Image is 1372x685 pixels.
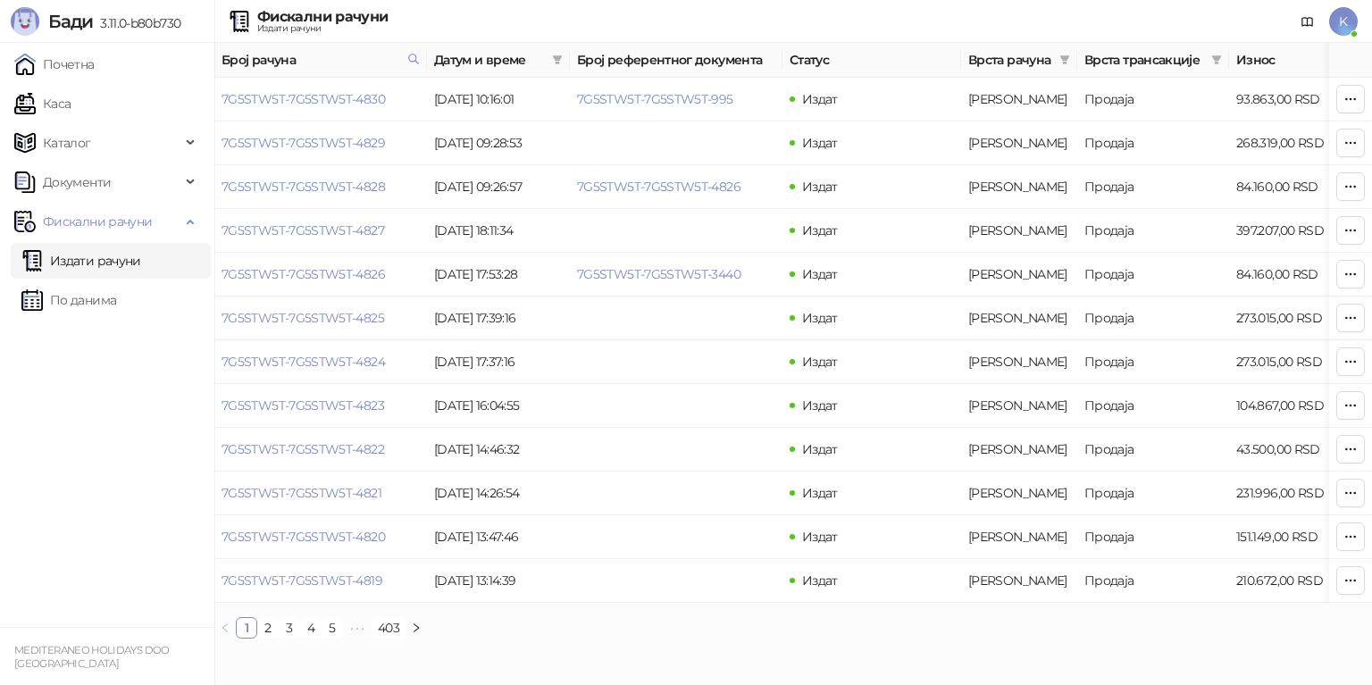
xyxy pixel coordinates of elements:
img: Logo [11,7,39,36]
td: Продаја [1077,559,1229,603]
a: 7G5STW5T-7G5STW5T-4819 [222,572,382,589]
td: 7G5STW5T-7G5STW5T-4828 [214,165,427,209]
a: Издати рачуни [21,243,141,279]
td: Аванс [961,515,1077,559]
a: Почетна [14,46,95,82]
li: Претходна страна [214,617,236,639]
td: [DATE] 18:11:34 [427,209,570,253]
td: Продаја [1077,253,1229,297]
td: [DATE] 17:39:16 [427,297,570,340]
td: Продаја [1077,121,1229,165]
a: 7G5STW5T-7G5STW5T-4825 [222,310,384,326]
a: 5 [322,618,342,638]
th: Врста рачуна [961,43,1077,78]
a: 7G5STW5T-7G5STW5T-4826 [222,266,385,282]
a: 7G5STW5T-7G5STW5T-4820 [222,529,385,545]
td: Продаја [1077,340,1229,384]
div: Фискални рачуни [257,10,388,24]
span: Издат [802,310,838,326]
td: 273.015,00 RSD [1229,340,1354,384]
td: Аванс [961,559,1077,603]
span: filter [1211,54,1222,65]
a: 7G5STW5T-7G5STW5T-4826 [577,179,740,195]
th: Врста трансакције [1077,43,1229,78]
td: 7G5STW5T-7G5STW5T-4825 [214,297,427,340]
span: Фискални рачуни [43,204,152,239]
td: Аванс [961,472,1077,515]
span: Документи [43,164,111,200]
td: 231.996,00 RSD [1229,472,1354,515]
td: [DATE] 16:04:55 [427,384,570,428]
a: 4 [301,618,321,638]
a: 7G5STW5T-7G5STW5T-3440 [577,266,740,282]
td: 151.149,00 RSD [1229,515,1354,559]
a: Каса [14,86,71,121]
td: 104.867,00 RSD [1229,384,1354,428]
td: [DATE] 17:53:28 [427,253,570,297]
td: Аванс [961,340,1077,384]
td: Продаја [1077,209,1229,253]
td: 7G5STW5T-7G5STW5T-4827 [214,209,427,253]
a: 3 [280,618,299,638]
span: Каталог [43,125,91,161]
td: [DATE] 13:14:39 [427,559,570,603]
td: 84.160,00 RSD [1229,165,1354,209]
td: 43.500,00 RSD [1229,428,1354,472]
td: 7G5STW5T-7G5STW5T-4820 [214,515,427,559]
li: 403 [372,617,406,639]
a: 7G5STW5T-7G5STW5T-4830 [222,91,385,107]
a: 7G5STW5T-7G5STW5T-4821 [222,485,381,501]
a: 2 [258,618,278,638]
td: Продаја [1077,297,1229,340]
td: 7G5STW5T-7G5STW5T-4823 [214,384,427,428]
span: Издат [802,222,838,238]
td: 210.672,00 RSD [1229,559,1354,603]
span: filter [1056,46,1074,73]
a: 7G5STW5T-7G5STW5T-4822 [222,441,384,457]
td: Аванс [961,121,1077,165]
a: 7G5STW5T-7G5STW5T-4827 [222,222,384,238]
td: Аванс [961,384,1077,428]
td: Продаја [1077,515,1229,559]
td: Продаја [1077,472,1229,515]
a: Документација [1293,7,1322,36]
td: [DATE] 09:26:57 [427,165,570,209]
span: Издат [802,485,838,501]
td: 7G5STW5T-7G5STW5T-4826 [214,253,427,297]
li: 5 [322,617,343,639]
span: Издат [802,572,838,589]
span: ••• [343,617,372,639]
span: Износ [1236,50,1329,70]
span: filter [1059,54,1070,65]
button: right [406,617,427,639]
li: 2 [257,617,279,639]
span: Издат [802,397,838,414]
span: Издат [802,441,838,457]
td: 7G5STW5T-7G5STW5T-4830 [214,78,427,121]
div: Издати рачуни [257,24,388,33]
td: 273.015,00 RSD [1229,297,1354,340]
td: Продаја [1077,428,1229,472]
span: filter [1208,46,1226,73]
td: Аванс [961,78,1077,121]
th: Број рачуна [214,43,427,78]
td: 93.863,00 RSD [1229,78,1354,121]
li: Следећих 5 Страна [343,617,372,639]
td: 7G5STW5T-7G5STW5T-4822 [214,428,427,472]
td: [DATE] 17:37:16 [427,340,570,384]
th: Статус [782,43,961,78]
span: 3.11.0-b80b730 [93,15,180,31]
a: По данима [21,282,116,318]
a: 7G5STW5T-7G5STW5T-4829 [222,135,385,151]
td: 268.319,00 RSD [1229,121,1354,165]
li: 4 [300,617,322,639]
span: Издат [802,135,838,151]
td: Аванс [961,209,1077,253]
li: 1 [236,617,257,639]
span: Врста рачуна [968,50,1052,70]
a: 7G5STW5T-7G5STW5T-4823 [222,397,384,414]
td: 7G5STW5T-7G5STW5T-4824 [214,340,427,384]
td: [DATE] 09:28:53 [427,121,570,165]
a: 7G5STW5T-7G5STW5T-4828 [222,179,385,195]
span: Издат [802,91,838,107]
